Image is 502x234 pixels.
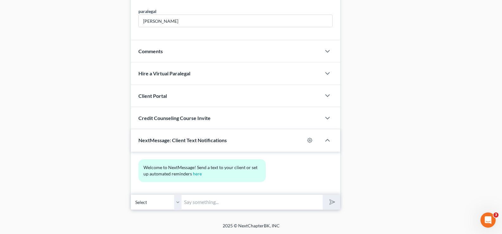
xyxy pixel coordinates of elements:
[138,137,227,143] span: NextMessage: Client Text Notifications
[138,115,211,121] span: Credit Counseling Course Invite
[480,212,496,228] iframe: Intercom live chat
[138,70,190,76] span: Hire a Virtual Paralegal
[493,212,499,218] span: 3
[138,8,156,15] div: paralegal
[71,223,432,234] div: 2025 © NextChapterBK, INC
[143,165,258,176] span: Welcome to NextMessage! Send a text to your client or set up automated reminders
[138,93,167,99] span: Client Portal
[138,48,163,54] span: Comments
[193,171,202,176] a: here
[181,194,323,210] input: Say something...
[139,15,332,27] input: --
